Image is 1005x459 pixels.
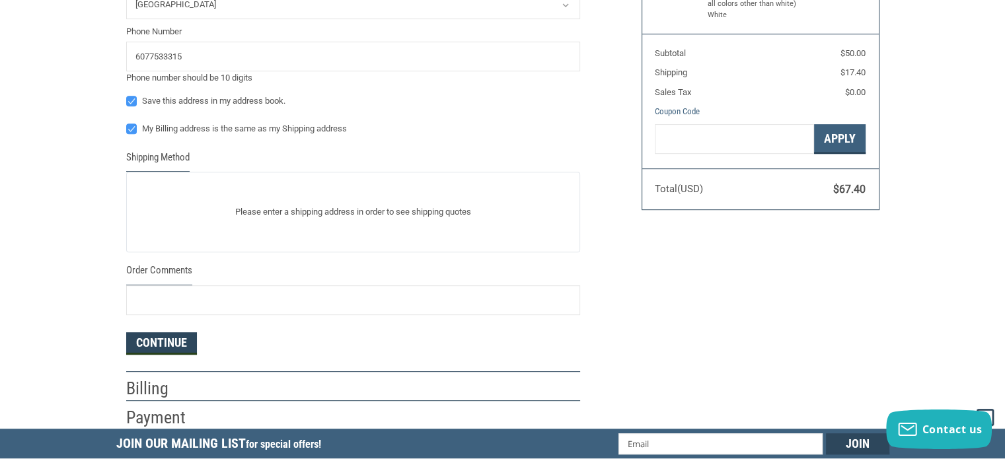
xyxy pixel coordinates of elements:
a: Coupon Code [655,106,700,116]
legend: Shipping Method [126,150,190,172]
p: Please enter a shipping address in order to see shipping quotes [127,199,579,225]
span: Shipping [655,67,687,77]
span: Sales Tax [655,87,691,97]
span: $50.00 [840,48,866,58]
button: Contact us [886,409,992,449]
legend: Order Comments [126,263,192,285]
div: Phone number should be 10 digits [126,71,580,85]
span: Total (USD) [655,183,703,195]
input: Gift Certificate or Coupon Code [655,124,814,154]
span: $17.40 [840,67,866,77]
h2: Payment [126,407,204,429]
button: Continue [126,332,197,355]
span: $67.40 [833,183,866,195]
label: My Billing address is the same as my Shipping address [126,124,580,134]
input: Join [826,433,889,454]
input: Email [618,433,823,454]
h2: Billing [126,378,204,400]
button: Apply [814,124,866,154]
span: for special offers! [246,438,321,450]
span: Contact us [922,422,983,437]
label: Phone Number [126,25,580,38]
span: Subtotal [655,48,686,58]
span: $0.00 [845,87,866,97]
label: Save this address in my address book. [126,96,580,106]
